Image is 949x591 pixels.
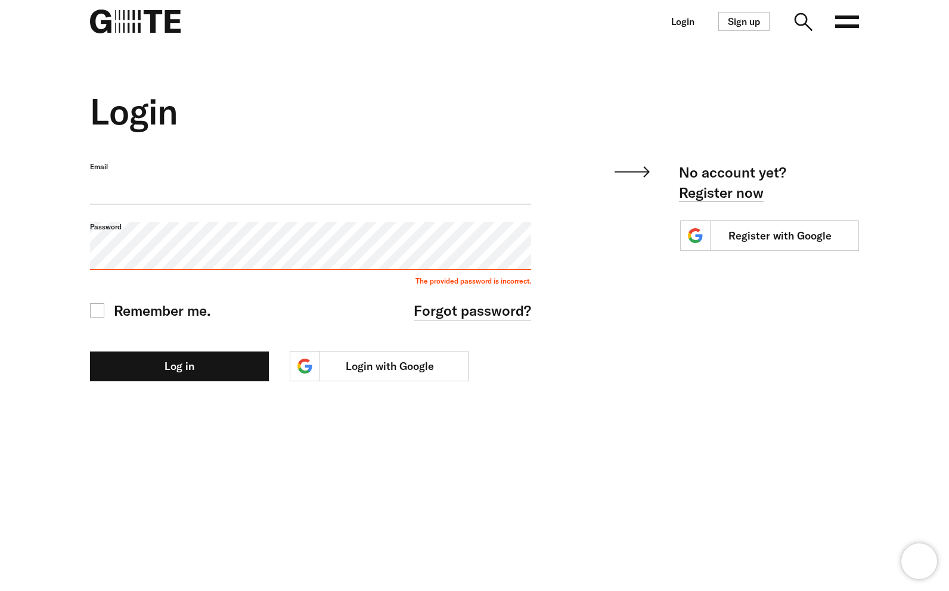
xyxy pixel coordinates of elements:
a: Register with Google [680,220,859,251]
input: Remember me. [90,303,104,318]
a: Sign up [718,12,770,31]
a: Login [671,17,694,27]
span: Remember me. [114,300,210,321]
img: svg+xml;base64,PHN2ZyB4bWxucz0iaHR0cDovL3d3dy53My5vcmcvMjAwMC9zdmciIHdpZHRoPSI1OS42MTYiIGhlaWdodD... [615,162,650,178]
a: Forgot password? [414,300,531,321]
label: Email [90,162,531,172]
h2: Login [90,91,531,132]
img: G=TE [90,10,181,33]
a: Login with Google [290,351,469,381]
a: Register now [679,183,764,202]
p: No account yet? [650,162,786,203]
iframe: Brevo live chat [901,543,937,579]
button: Log in [90,352,269,381]
div: The provided password is incorrect. [90,273,531,286]
label: Password [90,222,531,232]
